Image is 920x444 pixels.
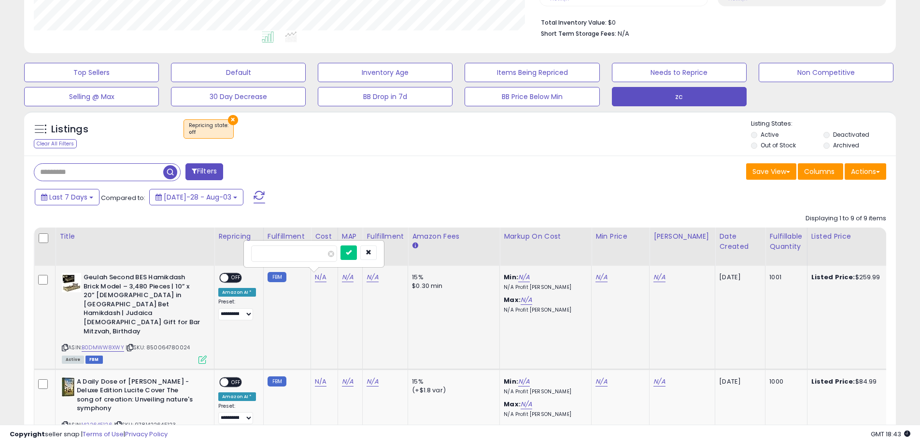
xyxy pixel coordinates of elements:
[77,377,194,415] b: A Daily Dose of [PERSON_NAME] - Deluxe Edition Lucite Cover The song of creation: Unveiling natur...
[804,167,835,176] span: Columns
[465,63,599,82] button: Items Being Repriced
[367,231,404,252] div: Fulfillment Cost
[845,163,886,180] button: Actions
[149,189,243,205] button: [DATE]-28 - Aug-03
[35,189,99,205] button: Last 7 Days
[500,228,592,266] th: The percentage added to the cost of goods (COGS) that forms the calculator for Min & Max prices.
[504,400,521,409] b: Max:
[412,242,418,250] small: Amazon Fees.
[318,87,453,106] button: BB Drop in 7d
[125,430,168,439] a: Privacy Policy
[521,295,532,305] a: N/A
[171,63,306,82] button: Default
[811,273,892,282] div: $259.99
[504,377,518,386] b: Min:
[761,130,778,139] label: Active
[342,272,354,282] a: N/A
[342,231,358,242] div: MAP
[218,299,256,320] div: Preset:
[412,231,495,242] div: Amazon Fees
[769,273,799,282] div: 1001
[185,163,223,180] button: Filters
[412,377,492,386] div: 15%
[82,344,124,352] a: B0DMWW8XWY
[412,282,492,290] div: $0.30 min
[618,29,629,38] span: N/A
[49,192,87,202] span: Last 7 Days
[504,411,584,418] p: N/A Profit [PERSON_NAME]
[811,377,855,386] b: Listed Price:
[761,141,796,149] label: Out of Stock
[101,193,145,202] span: Compared to:
[412,386,492,395] div: (+$1.8 var)
[228,115,238,125] button: ×
[315,272,326,282] a: N/A
[465,87,599,106] button: BB Price Below Min
[769,377,799,386] div: 1000
[315,377,326,387] a: N/A
[34,139,77,148] div: Clear All Filters
[164,192,231,202] span: [DATE]-28 - Aug-03
[833,130,869,139] label: Deactivated
[24,63,159,82] button: Top Sellers
[24,87,159,106] button: Selling @ Max
[228,378,244,386] span: OFF
[541,29,616,38] b: Short Term Storage Fees:
[228,274,244,282] span: OFF
[268,231,307,242] div: Fulfillment
[798,163,843,180] button: Columns
[85,356,103,364] span: FBM
[218,231,259,242] div: Repricing
[518,272,530,282] a: N/A
[612,63,747,82] button: Needs to Reprice
[504,295,521,304] b: Max:
[367,272,378,282] a: N/A
[504,284,584,291] p: N/A Profit [PERSON_NAME]
[806,214,886,223] div: Displaying 1 to 9 of 9 items
[367,377,378,387] a: N/A
[189,129,228,136] div: off
[318,63,453,82] button: Inventory Age
[811,272,855,282] b: Listed Price:
[59,231,210,242] div: Title
[541,18,607,27] b: Total Inventory Value:
[171,87,306,106] button: 30 Day Decrease
[412,273,492,282] div: 15%
[342,377,354,387] a: N/A
[268,376,286,387] small: FBM
[746,163,796,180] button: Save View
[504,272,518,282] b: Min:
[504,307,584,314] p: N/A Profit [PERSON_NAME]
[51,123,88,136] h5: Listings
[595,231,645,242] div: Min Price
[126,344,190,351] span: | SKU: 850064780024
[719,273,758,282] div: [DATE]
[595,377,607,387] a: N/A
[10,430,168,439] div: seller snap | |
[62,377,74,397] img: 610tCNx0OwL._SL40_.jpg
[268,272,286,282] small: FBM
[653,377,665,387] a: N/A
[189,122,228,136] span: Repricing state :
[871,430,910,439] span: 2025-08-11 18:43 GMT
[833,141,859,149] label: Archived
[759,63,893,82] button: Non Competitive
[595,272,607,282] a: N/A
[504,231,587,242] div: Markup on Cost
[653,272,665,282] a: N/A
[521,400,532,409] a: N/A
[218,392,256,401] div: Amazon AI *
[315,231,334,242] div: Cost
[541,16,879,28] li: $0
[62,273,81,292] img: 41khegUpNhL._SL40_.jpg
[612,87,747,106] button: zc
[218,288,256,297] div: Amazon AI *
[719,231,761,252] div: Date Created
[62,273,207,363] div: ASIN:
[504,388,584,395] p: N/A Profit [PERSON_NAME]
[83,430,124,439] a: Terms of Use
[84,273,201,338] b: Geulah Second BES Hamikdash Brick Model – 3,480 Pieces | 10” x 20” [DEMOGRAPHIC_DATA] in [GEOGRAP...
[811,377,892,386] div: $84.99
[653,231,711,242] div: [PERSON_NAME]
[518,377,530,387] a: N/A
